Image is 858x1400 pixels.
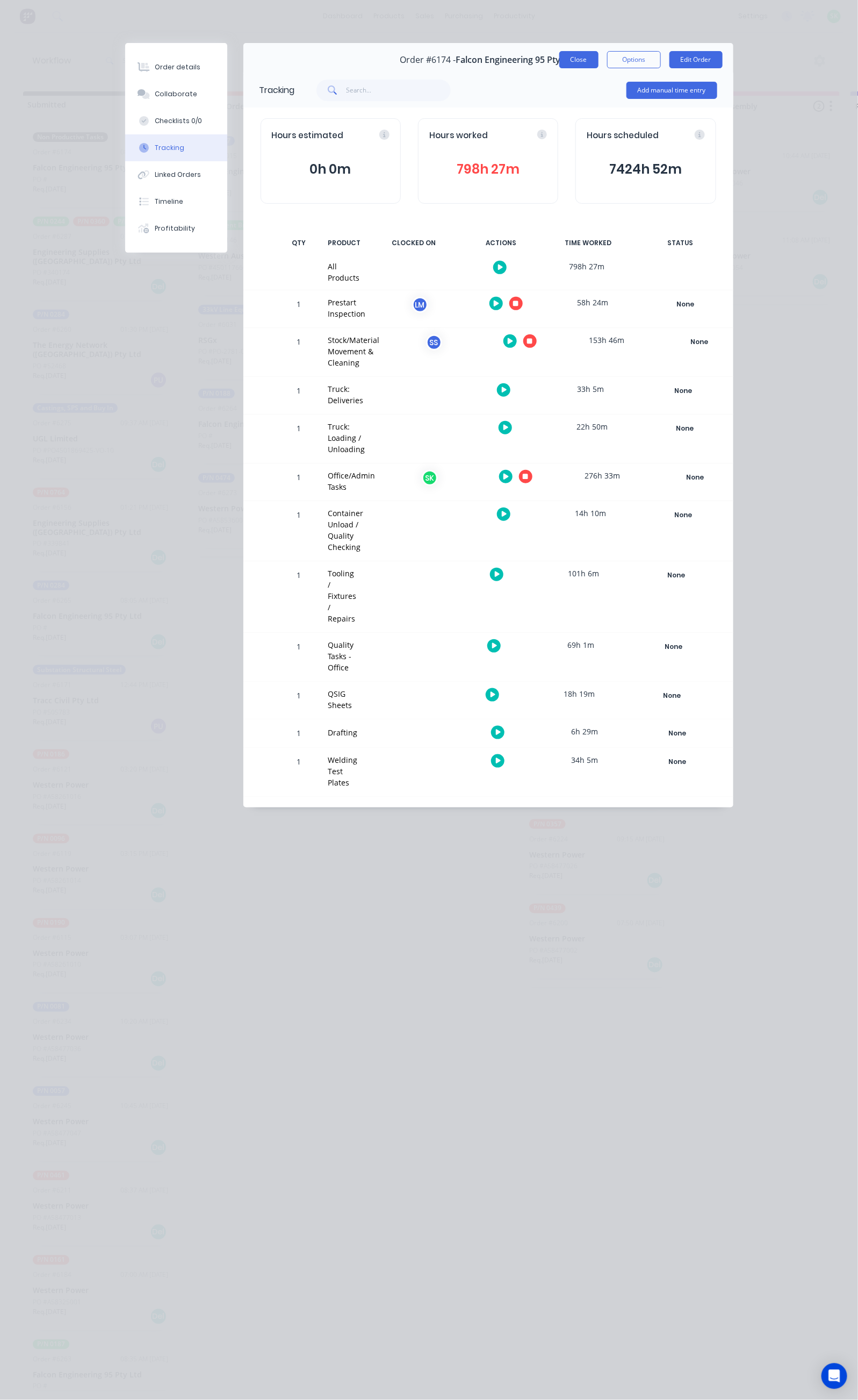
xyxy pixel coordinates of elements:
div: 14h 10m [551,501,631,525]
button: None [638,754,717,769]
div: None [657,470,734,484]
div: Drafting [328,727,358,738]
div: 1 [283,416,315,463]
span: Hours scheduled [587,130,659,142]
div: 1 [283,330,315,376]
div: Truck: Deliveries [328,383,364,406]
button: None [656,470,734,485]
div: None [635,640,712,654]
button: 798h 27m [429,159,547,180]
div: SS [426,334,442,351]
button: Tracking [125,134,227,161]
div: CLOCKED ON [374,232,455,254]
div: Prestart Inspection [328,297,366,319]
div: LM [412,297,428,313]
div: All Products [328,261,360,283]
button: None [646,297,725,312]
button: Timeline [125,188,227,215]
button: Close [559,51,599,68]
div: Stock/Material Movement & Cleaning [328,334,380,368]
button: None [635,639,713,654]
button: Checklists 0/0 [125,108,227,134]
div: 6h 29m [545,719,625,744]
div: 1 [283,465,315,501]
div: 69h 1m [541,633,622,657]
div: 798h 27m [547,254,628,278]
div: None [645,384,722,398]
button: None [633,688,711,703]
div: 153h 46m [567,328,647,352]
button: Edit Order [669,51,723,68]
span: Falcon Engineering 95 Pty Ltd [456,55,576,65]
div: 1 [283,634,315,681]
div: 1 [283,378,315,414]
div: None [645,508,722,522]
div: Welding Test Plates [328,754,358,788]
div: QTY [283,232,315,254]
div: None [646,422,724,435]
div: Checklists 0/0 [155,116,202,126]
div: 1 [283,683,315,719]
div: TIME WORKED [548,232,629,254]
div: Quality Tasks - Office [328,639,354,673]
div: Open Intercom Messenger [821,1363,847,1389]
div: None [639,755,716,769]
button: 7424h 52m [587,159,704,180]
div: None [661,335,738,349]
div: Truck: Loading / Unloading [328,421,365,455]
button: None [660,334,739,349]
div: 1 [283,503,315,561]
div: STATUS [635,232,726,254]
div: ACTIONS [461,232,542,254]
div: 1 [283,721,315,747]
button: Collaborate [125,81,227,108]
button: Order details [125,54,227,81]
div: PRODUCT [322,232,367,254]
div: QSIG Sheets [328,688,352,711]
span: Hours worked [429,130,488,142]
button: None [637,568,716,583]
button: None [644,508,723,523]
button: Options [607,51,661,68]
div: 22h 50m [552,415,633,439]
div: Profitability [155,224,195,233]
div: Tracking [259,84,295,97]
div: 276h 33m [563,463,643,488]
div: 1 [283,749,315,796]
button: Linked Orders [125,161,227,188]
button: Add manual time entry [626,82,717,99]
span: Hours estimated [272,130,344,142]
div: None [633,689,711,703]
button: None [644,383,723,398]
div: 18h 19m [539,682,620,706]
div: 1 [283,563,315,632]
input: Search... [346,80,451,101]
button: None [638,726,717,741]
div: 33h 5m [551,377,631,401]
button: 0h 0m [272,159,390,180]
div: Office/Admin Tasks [328,470,376,492]
div: Timeline [155,197,183,206]
div: 1 [283,292,315,327]
span: Order #6174 - [400,55,456,65]
button: Profitability [125,215,227,242]
div: None [639,726,716,740]
div: Tracking [155,143,184,153]
div: 34h 5m [545,748,625,772]
button: None [646,421,724,436]
div: 101h 6m [544,561,624,585]
div: Order details [155,62,200,72]
div: SK [422,470,438,486]
div: Collaborate [155,89,197,99]
div: Container Unload / Quality Checking [328,508,364,553]
div: Linked Orders [155,170,201,180]
div: Tooling / Fixtures / Repairs [328,568,357,624]
div: None [638,568,715,582]
div: None [647,297,724,311]
div: 58h 24m [553,290,633,315]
